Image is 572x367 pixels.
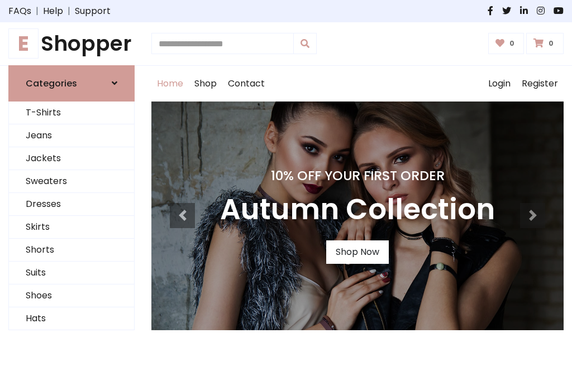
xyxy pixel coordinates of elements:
a: Home [151,66,189,102]
a: Support [75,4,111,18]
a: Login [483,66,516,102]
a: Jeans [9,124,134,147]
a: Categories [8,65,135,102]
a: Contact [222,66,270,102]
a: Help [43,4,63,18]
a: Sweaters [9,170,134,193]
a: Dresses [9,193,134,216]
a: T-Shirts [9,102,134,124]
h4: 10% Off Your First Order [220,168,495,183]
a: Jackets [9,147,134,170]
a: 0 [488,33,525,54]
a: EShopper [8,31,135,56]
span: E [8,28,39,59]
a: Skirts [9,216,134,239]
a: Suits [9,262,134,284]
h6: Categories [26,78,77,89]
a: FAQs [8,4,31,18]
span: | [63,4,75,18]
h3: Autumn Collection [220,192,495,227]
a: Hats [9,307,134,330]
a: Shoes [9,284,134,307]
h1: Shopper [8,31,135,56]
span: | [31,4,43,18]
span: 0 [507,38,517,49]
a: Register [516,66,564,102]
a: Shop [189,66,222,102]
a: Shorts [9,239,134,262]
a: 0 [526,33,564,54]
a: Shop Now [326,240,389,264]
span: 0 [546,38,556,49]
